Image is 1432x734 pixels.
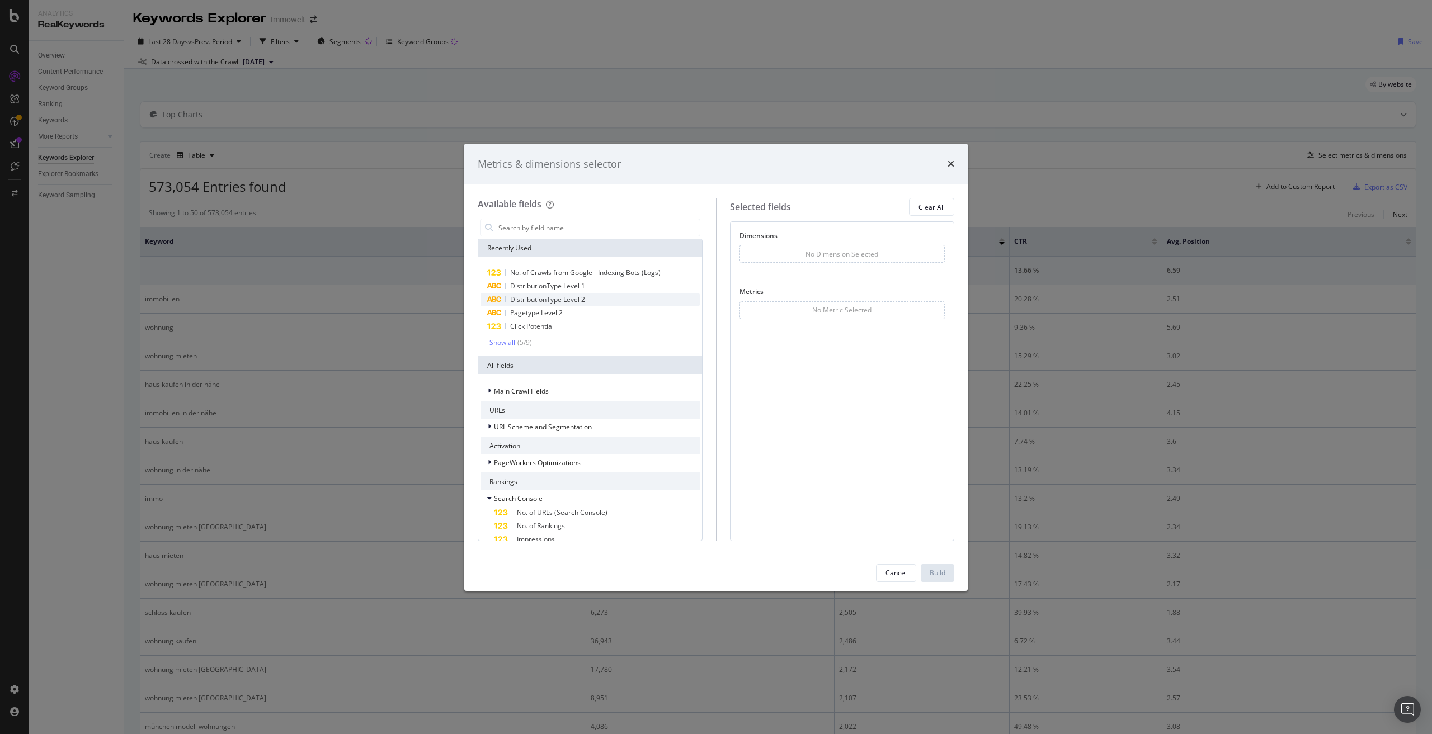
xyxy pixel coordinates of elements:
[812,305,872,315] div: No Metric Selected
[909,198,954,216] button: Clear All
[517,521,565,531] span: No. of Rankings
[478,356,702,374] div: All fields
[481,401,700,419] div: URLs
[517,534,555,544] span: Impressions
[481,472,700,490] div: Rankings
[494,422,592,432] span: URL Scheme and Segmentation
[930,568,945,577] div: Build
[876,564,916,582] button: Cancel
[805,249,878,259] div: No Dimension Selected
[494,494,543,503] span: Search Console
[918,202,945,212] div: Clear All
[494,386,549,396] span: Main Crawl Fields
[478,157,621,172] div: Metrics & dimensions selector
[464,144,968,591] div: modal
[885,568,907,577] div: Cancel
[510,321,554,331] span: Click Potential
[510,268,661,277] span: No. of Crawls from Google - Indexing Bots (Logs)
[1394,696,1421,723] div: Open Intercom Messenger
[497,219,700,236] input: Search by field name
[510,295,585,304] span: DistributionType Level 2
[517,508,607,517] span: No. of URLs (Search Console)
[739,231,945,245] div: Dimensions
[494,458,581,467] span: PageWorkers Optimizations
[730,201,791,214] div: Selected fields
[478,198,541,210] div: Available fields
[515,338,532,347] div: ( 5 / 9 )
[921,564,954,582] button: Build
[489,339,515,347] div: Show all
[948,157,954,172] div: times
[481,437,700,454] div: Activation
[478,239,702,257] div: Recently Used
[739,287,945,301] div: Metrics
[510,308,563,318] span: Pagetype Level 2
[510,281,585,291] span: DistributionType Level 1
